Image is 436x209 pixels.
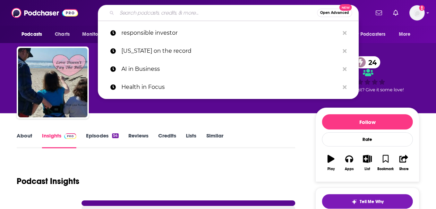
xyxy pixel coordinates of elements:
button: Bookmark [376,150,394,175]
button: Play [322,150,340,175]
p: AI in Business [121,60,339,78]
span: Charts [55,30,70,39]
a: Show notifications dropdown [373,7,385,19]
a: Lists [186,132,196,148]
a: Similar [206,132,223,148]
a: InsightsPodchaser Pro [42,132,76,148]
a: Show notifications dropdown [390,7,401,19]
h1: Podcast Insights [17,176,79,186]
svg: Add a profile image [419,5,425,11]
img: tell me why sparkle [351,199,357,204]
button: open menu [77,28,116,41]
button: open menu [17,28,51,41]
div: Apps [345,167,354,171]
a: [US_STATE] on the record [98,42,359,60]
span: Logged in as mtraynor [409,5,425,20]
div: Rate [322,132,413,147]
img: User Profile [409,5,425,20]
a: About [17,132,32,148]
button: List [358,150,376,175]
img: Podchaser Pro [64,133,76,139]
div: 54 [112,133,119,138]
div: Bookmark [377,167,394,171]
button: open menu [348,28,395,41]
button: Open AdvancedNew [317,9,352,17]
span: Monitoring [82,30,107,39]
div: Play [327,167,335,171]
button: tell me why sparkleTell Me Why [322,194,413,209]
div: List [365,167,370,171]
div: 24Good podcast? Give it some love! [315,53,419,96]
input: Search podcasts, credits, & more... [117,7,317,18]
button: Apps [340,150,358,175]
div: Search podcasts, credits, & more... [98,5,359,21]
a: Reviews [128,132,148,148]
a: Credits [158,132,176,148]
a: Episodes54 [86,132,119,148]
button: Show profile menu [409,5,425,20]
img: Love Doesn't Pay The Bills [18,48,87,117]
img: Podchaser - Follow, Share and Rate Podcasts [11,6,78,19]
div: Share [399,167,408,171]
span: Podcasts [22,30,42,39]
span: Open Advanced [320,11,349,15]
button: open menu [394,28,419,41]
p: responsible investor [121,24,339,42]
a: AI in Business [98,60,359,78]
button: Share [395,150,413,175]
p: Health in Focus [121,78,339,96]
span: For Podcasters [352,30,385,39]
span: Tell Me Why [360,199,384,204]
p: oregon on the record [121,42,339,60]
a: responsible investor [98,24,359,42]
span: New [339,4,352,11]
a: Health in Focus [98,78,359,96]
button: Follow [322,114,413,129]
span: More [399,30,411,39]
a: Charts [50,28,74,41]
span: Good podcast? Give it some love! [331,87,404,92]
